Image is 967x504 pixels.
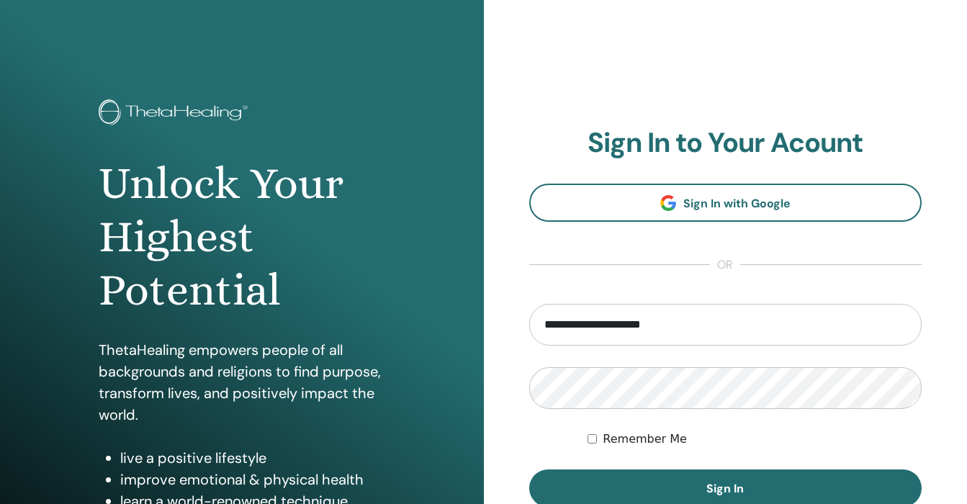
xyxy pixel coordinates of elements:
[120,469,385,490] li: improve emotional & physical health
[706,481,744,496] span: Sign In
[588,431,922,448] div: Keep me authenticated indefinitely or until I manually logout
[529,127,922,160] h2: Sign In to Your Acount
[603,431,687,448] label: Remember Me
[710,256,740,274] span: or
[99,339,385,426] p: ThetaHealing empowers people of all backgrounds and religions to find purpose, transform lives, a...
[683,196,791,211] span: Sign In with Google
[99,157,385,318] h1: Unlock Your Highest Potential
[529,184,922,222] a: Sign In with Google
[120,447,385,469] li: live a positive lifestyle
